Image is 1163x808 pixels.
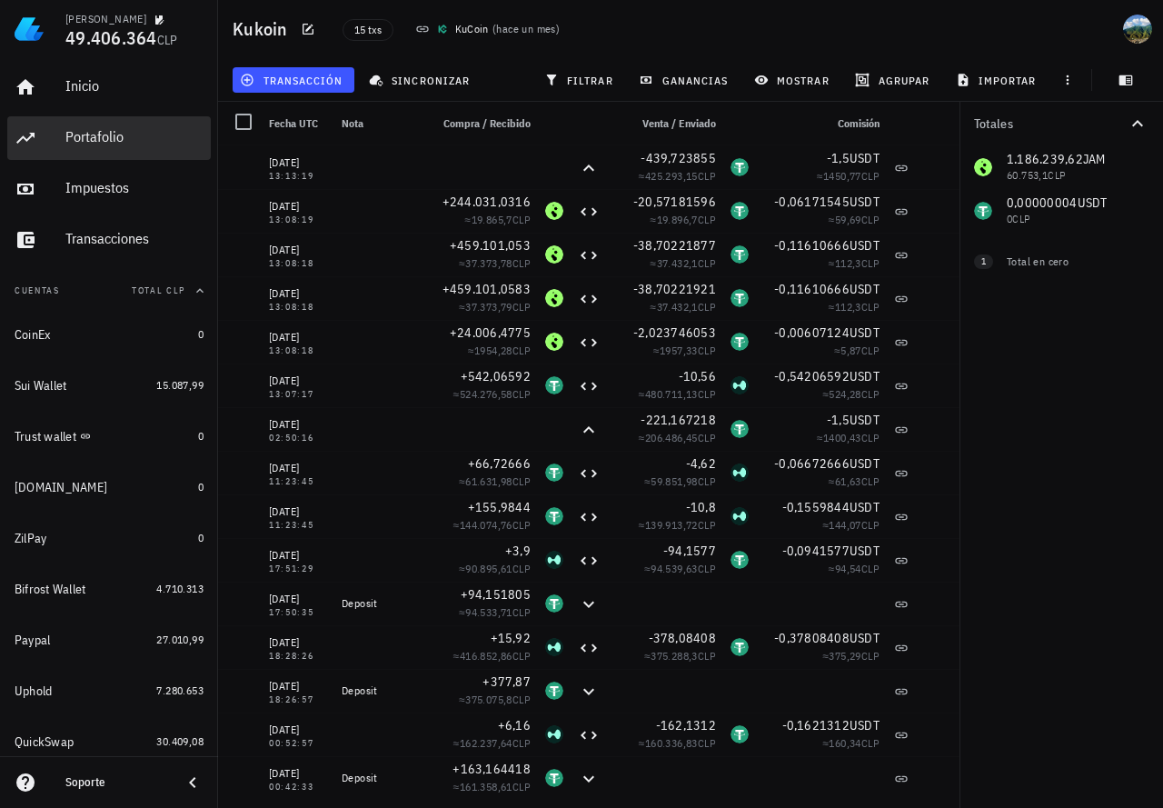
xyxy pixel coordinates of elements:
[512,474,531,488] span: CLP
[460,780,512,793] span: 161.358,61
[450,237,531,254] span: +459.101,053
[827,150,850,166] span: -1,5
[631,67,740,93] button: ganancias
[817,169,880,183] span: ≈
[512,344,531,357] span: CLP
[829,736,860,750] span: 160,34
[974,117,1127,130] div: Totales
[642,116,716,130] span: Venta / Enviado
[342,683,414,698] div: Deposit
[156,683,204,697] span: 7.280.653
[15,15,44,44] img: LedgiFi
[459,300,531,314] span: ≈
[157,32,178,48] span: CLP
[698,169,716,183] span: CLP
[65,128,204,145] div: Portafolio
[850,237,880,254] span: USDT
[835,256,861,270] span: 112,3
[7,516,211,560] a: ZilPay 0
[7,618,211,662] a: Paypal 27.010,99
[7,269,211,313] button: CuentasTotal CLP
[644,562,716,575] span: ≈
[15,429,76,444] div: Trust wallet
[850,194,880,210] span: USDT
[639,387,716,401] span: ≈
[731,464,749,482] div: HYPE-icon
[15,480,107,495] div: [DOMAIN_NAME]
[65,179,204,196] div: Impuestos
[545,289,563,307] div: JAM-icon
[657,213,698,226] span: 19.896,7
[512,300,531,314] span: CLP
[782,499,850,515] span: -0,1559844
[649,630,717,646] span: -378,08408
[269,303,327,312] div: 13:08:18
[65,775,167,790] div: Soporte
[465,213,531,226] span: ≈
[850,324,880,341] span: USDT
[269,521,327,530] div: 11:23:45
[642,73,728,87] span: ganancias
[782,543,850,559] span: -0,0941577
[512,605,531,619] span: CLP
[465,605,512,619] span: 94.533,71
[459,562,531,575] span: ≈
[651,562,698,575] span: 94.539,63
[861,387,880,401] span: CLP
[442,281,531,297] span: +459.101,0583
[7,465,211,509] a: [DOMAIN_NAME] 0
[861,169,880,183] span: CLP
[850,630,880,646] span: USDT
[244,73,343,87] span: transacción
[198,531,204,544] span: 0
[850,455,880,472] span: USDT
[861,649,880,663] span: CLP
[545,769,563,787] div: USDT-icon
[512,693,531,706] span: CLP
[269,546,327,564] div: [DATE]
[198,480,204,494] span: 0
[233,67,354,93] button: transacción
[731,551,749,569] div: USDT-icon
[65,25,157,50] span: 49.406.364
[545,464,563,482] div: USDT-icon
[460,518,512,532] span: 144.074,76
[850,368,880,384] span: USDT
[861,431,880,444] span: CLP
[269,215,327,224] div: 13:08:19
[1123,15,1152,44] div: avatar
[269,564,327,574] div: 17:51:29
[15,734,74,750] div: QuickSwap
[459,693,531,706] span: ≈
[850,150,880,166] span: USDT
[644,474,716,488] span: ≈
[698,474,716,488] span: CLP
[850,543,880,559] span: USDT
[639,431,716,444] span: ≈
[362,67,482,93] button: sincronizar
[651,649,698,663] span: 375.288,3
[660,344,698,357] span: 1957,33
[822,649,880,663] span: ≈
[465,256,512,270] span: 37.373,78
[548,73,613,87] span: filtrar
[465,693,512,706] span: 375.075,8
[657,300,698,314] span: 37.432,1
[269,328,327,346] div: [DATE]
[861,344,880,357] span: CLP
[758,73,830,87] span: mostrar
[651,300,716,314] span: ≈
[512,256,531,270] span: CLP
[827,412,850,428] span: -1,5
[835,474,861,488] span: 61,63
[641,150,716,166] span: -439,723855
[645,736,698,750] span: 160.336,83
[512,780,531,793] span: CLP
[774,630,850,646] span: -0,37808408
[65,230,204,247] div: Transacciones
[156,734,204,748] span: 30.409,08
[545,551,563,569] div: HYPE-icon
[861,736,880,750] span: CLP
[545,725,563,743] div: HYPE-icon
[156,378,204,392] span: 15.087,99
